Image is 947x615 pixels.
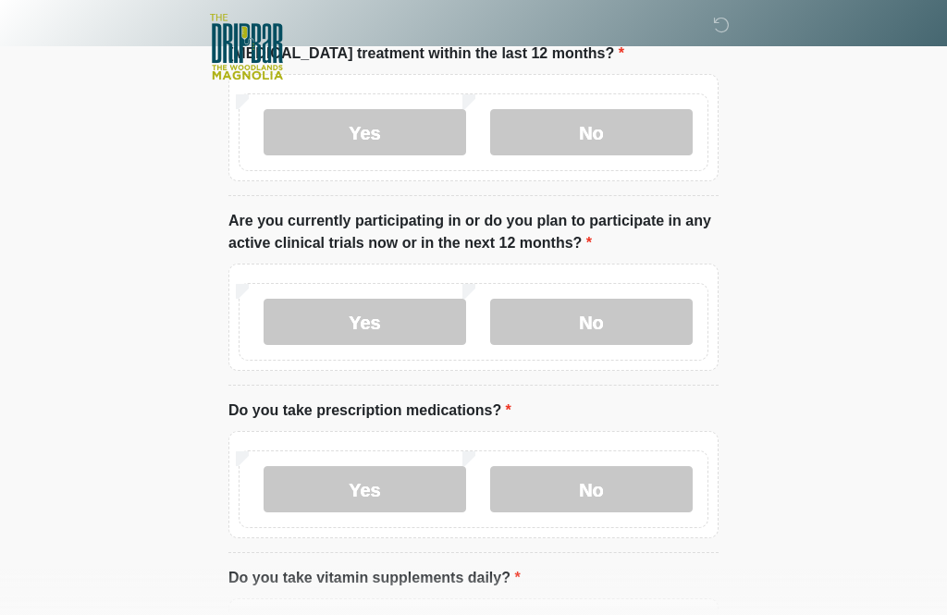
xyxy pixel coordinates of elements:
label: No [490,299,693,345]
img: The DripBar - Magnolia Logo [210,14,283,81]
label: No [490,466,693,512]
label: Do you take vitamin supplements daily? [228,567,521,589]
label: Are you currently participating in or do you plan to participate in any active clinical trials no... [228,210,719,254]
label: Yes [264,466,466,512]
label: Yes [264,299,466,345]
label: Yes [264,109,466,155]
label: Do you take prescription medications? [228,400,511,422]
label: No [490,109,693,155]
